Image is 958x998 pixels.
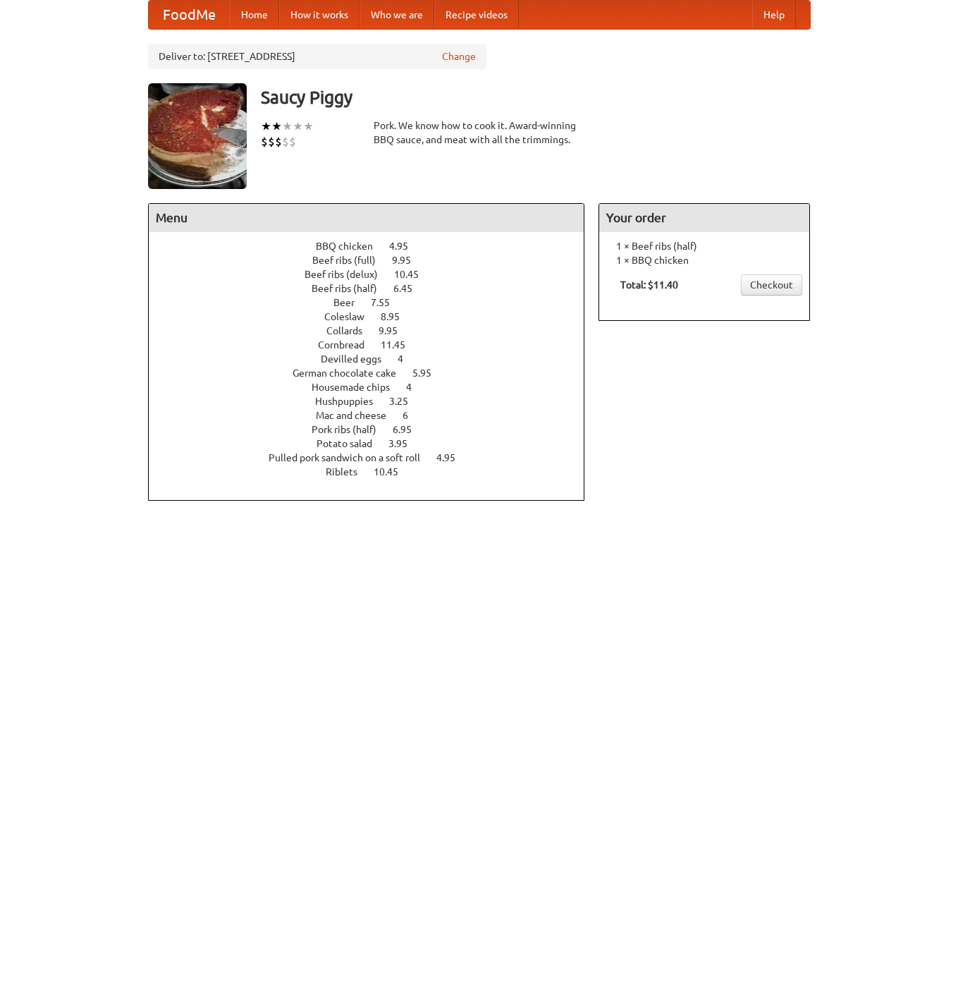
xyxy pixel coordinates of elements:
[326,325,376,336] span: Collards
[324,311,426,322] a: Coleslaw 8.95
[371,297,404,308] span: 7.55
[261,118,271,134] li: ★
[316,241,434,252] a: BBQ chicken 4.95
[317,438,434,449] a: Potato salad 3.95
[321,353,429,365] a: Devilled eggs 4
[393,424,426,435] span: 6.95
[381,311,414,322] span: 8.95
[305,269,445,280] a: Beef ribs (delux) 10.45
[389,396,422,407] span: 3.25
[275,134,282,150] li: $
[261,83,811,111] h3: Saucy Piggy
[279,1,360,29] a: How it works
[403,410,422,421] span: 6
[599,204,809,232] h4: Your order
[388,438,422,449] span: 3.95
[293,367,457,379] a: German chocolate cake 5.95
[261,134,268,150] li: $
[741,274,802,296] a: Checkout
[282,118,293,134] li: ★
[312,424,391,435] span: Pork ribs (half)
[316,410,400,421] span: Mac and cheese
[620,279,678,291] b: Total: $11.40
[606,239,802,253] li: 1 × Beef ribs (half)
[316,241,387,252] span: BBQ chicken
[434,1,519,29] a: Recipe videos
[148,83,247,189] img: angular.jpg
[333,297,416,308] a: Beer 7.55
[312,283,438,294] a: Beef ribs (half) 6.45
[333,297,369,308] span: Beer
[412,367,446,379] span: 5.95
[293,118,303,134] li: ★
[326,466,371,477] span: Riblets
[293,367,410,379] span: German chocolate cake
[305,269,392,280] span: Beef ribs (delux)
[148,44,486,69] div: Deliver to: [STREET_ADDRESS]
[316,410,434,421] a: Mac and cheese 6
[303,118,314,134] li: ★
[312,382,438,393] a: Housemade chips 4
[394,269,433,280] span: 10.45
[312,255,437,266] a: Beef ribs (full) 9.95
[312,424,438,435] a: Pork ribs (half) 6.95
[392,255,425,266] span: 9.95
[312,283,391,294] span: Beef ribs (half)
[398,353,417,365] span: 4
[315,396,387,407] span: Hushpuppies
[315,396,434,407] a: Hushpuppies 3.25
[389,241,422,252] span: 4.95
[360,1,434,29] a: Who we are
[379,325,412,336] span: 9.95
[271,118,282,134] li: ★
[442,49,476,63] a: Change
[282,134,289,150] li: $
[230,1,279,29] a: Home
[149,1,230,29] a: FoodMe
[381,339,419,351] span: 11.45
[312,255,390,266] span: Beef ribs (full)
[324,311,379,322] span: Coleslaw
[374,118,585,147] div: Pork. We know how to cook it. Award-winning BBQ sauce, and meat with all the trimmings.
[326,325,424,336] a: Collards 9.95
[312,382,404,393] span: Housemade chips
[318,339,379,351] span: Cornbread
[321,353,395,365] span: Devilled eggs
[606,253,802,267] li: 1 × BBQ chicken
[269,452,434,463] span: Pulled pork sandwich on a soft roll
[374,466,412,477] span: 10.45
[406,382,426,393] span: 4
[149,204,584,232] h4: Menu
[317,438,386,449] span: Potato salad
[268,134,275,150] li: $
[289,134,296,150] li: $
[269,452,481,463] a: Pulled pork sandwich on a soft roll 4.95
[752,1,796,29] a: Help
[393,283,426,294] span: 6.45
[436,452,469,463] span: 4.95
[318,339,431,351] a: Cornbread 11.45
[326,466,424,477] a: Riblets 10.45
